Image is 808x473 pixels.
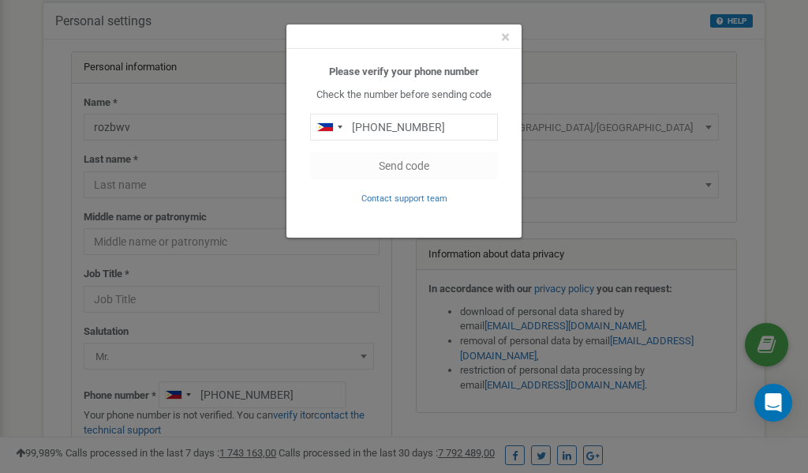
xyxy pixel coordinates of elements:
[310,152,498,179] button: Send code
[501,28,510,47] span: ×
[754,384,792,422] div: Open Intercom Messenger
[310,88,498,103] p: Check the number before sending code
[311,114,347,140] div: Telephone country code
[361,192,447,204] a: Contact support team
[361,193,447,204] small: Contact support team
[501,29,510,46] button: Close
[329,66,479,77] b: Please verify your phone number
[310,114,498,141] input: 0905 123 4567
